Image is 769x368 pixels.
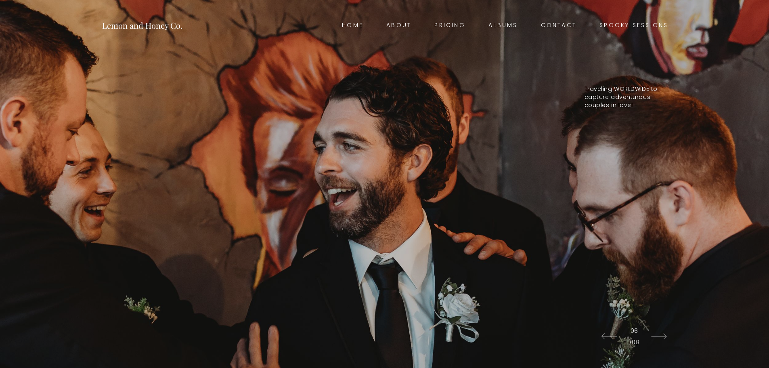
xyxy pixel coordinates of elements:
a: Spooky Sessions [588,20,680,31]
span: 06 [629,325,639,336]
a: Home [331,20,375,31]
a: Albums [477,20,529,31]
span: /08 [629,336,639,348]
a: Lemon and Honey Co. [102,15,182,36]
a: Pricing [423,20,477,31]
a: About [375,20,423,31]
a: Contact [529,20,588,31]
